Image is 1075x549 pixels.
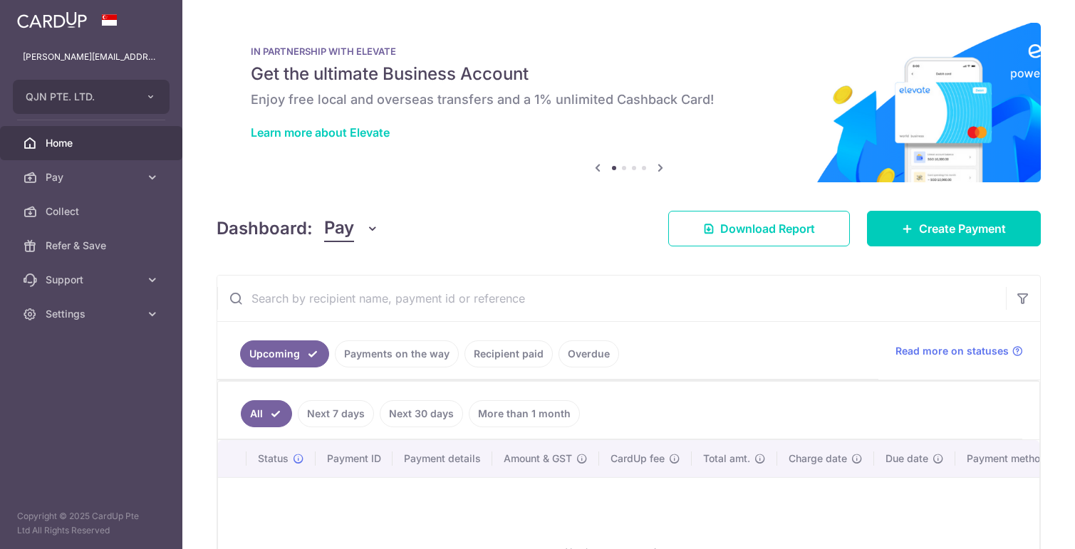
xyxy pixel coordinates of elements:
[955,440,1064,477] th: Payment method
[251,63,1007,85] h5: Get the ultimate Business Account
[919,220,1006,237] span: Create Payment
[380,400,463,427] a: Next 30 days
[469,400,580,427] a: More than 1 month
[611,451,665,466] span: CardUp fee
[324,215,379,242] button: Pay
[46,239,140,253] span: Refer & Save
[464,340,553,367] a: Recipient paid
[335,340,459,367] a: Payments on the way
[251,91,1007,108] h6: Enjoy free local and overseas transfers and a 1% unlimited Cashback Card!
[324,215,354,242] span: Pay
[240,340,329,367] a: Upcoming
[668,211,850,246] a: Download Report
[789,451,847,466] span: Charge date
[258,451,289,466] span: Status
[867,211,1041,246] a: Create Payment
[251,46,1007,57] p: IN PARTNERSHIP WITH ELEVATE
[559,340,619,367] a: Overdue
[46,307,140,321] span: Settings
[217,276,1006,321] input: Search by recipient name, payment id or reference
[895,344,1023,358] a: Read more on statuses
[46,170,140,184] span: Pay
[316,440,393,477] th: Payment ID
[241,400,292,427] a: All
[217,23,1041,182] img: Renovation banner
[393,440,492,477] th: Payment details
[504,451,572,466] span: Amount & GST
[895,344,1009,358] span: Read more on statuses
[251,125,390,140] a: Learn more about Elevate
[13,80,170,114] button: QJN PTE. LTD.
[17,11,87,28] img: CardUp
[23,50,160,64] p: [PERSON_NAME][EMAIL_ADDRESS][DOMAIN_NAME]
[46,273,140,287] span: Support
[217,216,313,241] h4: Dashboard:
[886,451,928,466] span: Due date
[46,136,140,150] span: Home
[703,451,750,466] span: Total amt.
[46,204,140,219] span: Collect
[720,220,815,237] span: Download Report
[298,400,374,427] a: Next 7 days
[26,90,131,104] span: QJN PTE. LTD.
